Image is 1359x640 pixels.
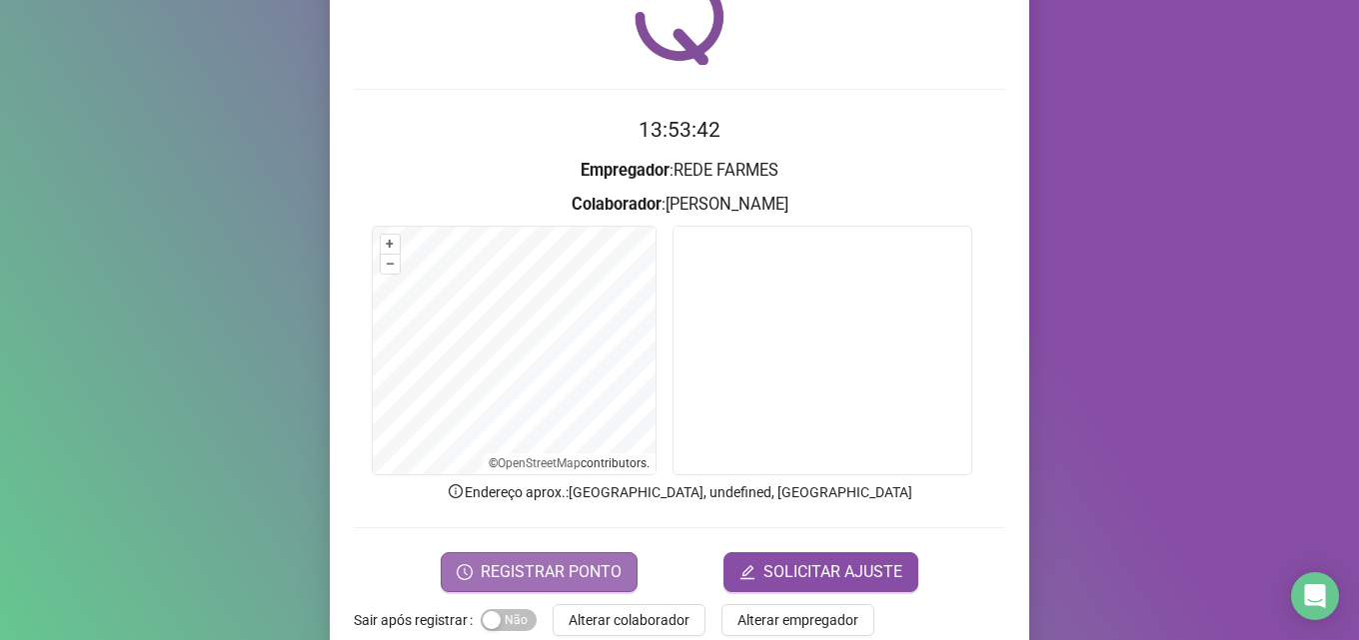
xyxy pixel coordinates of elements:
[381,255,400,274] button: –
[639,118,720,142] time: 13:53:42
[457,564,473,580] span: clock-circle
[763,560,902,584] span: SOLICITAR AJUSTE
[569,609,689,631] span: Alterar colaborador
[572,195,662,214] strong: Colaborador
[723,552,918,592] button: editSOLICITAR AJUSTE
[1291,572,1339,620] div: Open Intercom Messenger
[354,604,481,636] label: Sair após registrar
[737,609,858,631] span: Alterar empregador
[739,564,755,580] span: edit
[498,456,581,470] a: OpenStreetMap
[553,604,705,636] button: Alterar colaborador
[581,161,670,180] strong: Empregador
[381,235,400,254] button: +
[441,552,638,592] button: REGISTRAR PONTO
[721,604,874,636] button: Alterar empregador
[481,560,622,584] span: REGISTRAR PONTO
[354,158,1005,184] h3: : REDE FARMES
[354,192,1005,218] h3: : [PERSON_NAME]
[447,482,465,500] span: info-circle
[354,481,1005,503] p: Endereço aprox. : [GEOGRAPHIC_DATA], undefined, [GEOGRAPHIC_DATA]
[489,456,650,470] li: © contributors.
